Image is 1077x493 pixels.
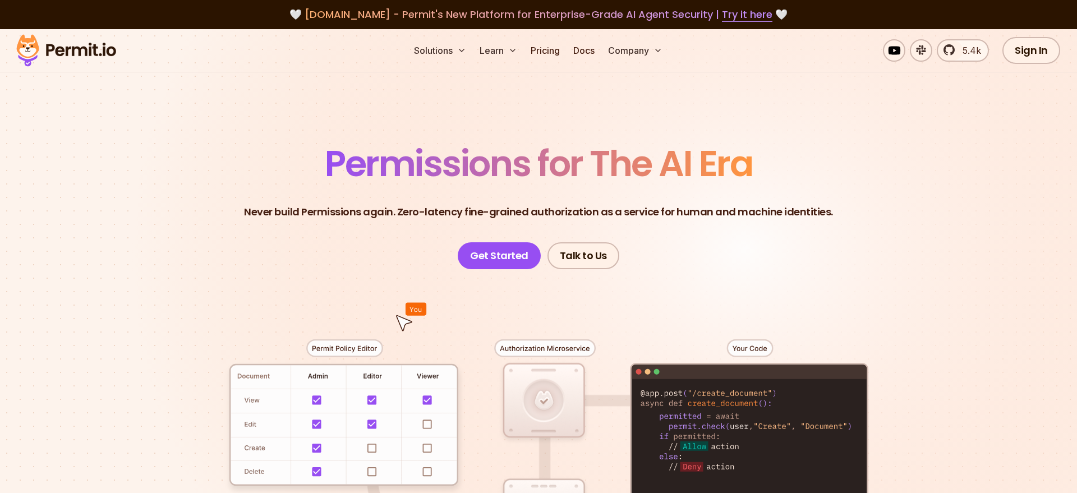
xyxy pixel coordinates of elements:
div: 🤍 🤍 [27,7,1050,22]
a: Get Started [458,242,541,269]
a: Sign In [1002,37,1060,64]
p: Never build Permissions again. Zero-latency fine-grained authorization as a service for human and... [244,204,833,220]
span: 5.4k [956,44,981,57]
a: Docs [569,39,599,62]
button: Solutions [409,39,471,62]
a: Pricing [526,39,564,62]
button: Learn [475,39,522,62]
button: Company [604,39,667,62]
a: Talk to Us [547,242,619,269]
img: Permit logo [11,31,121,70]
span: Permissions for The AI Era [325,139,752,188]
a: 5.4k [937,39,989,62]
a: Try it here [722,7,772,22]
span: [DOMAIN_NAME] - Permit's New Platform for Enterprise-Grade AI Agent Security | [305,7,772,21]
